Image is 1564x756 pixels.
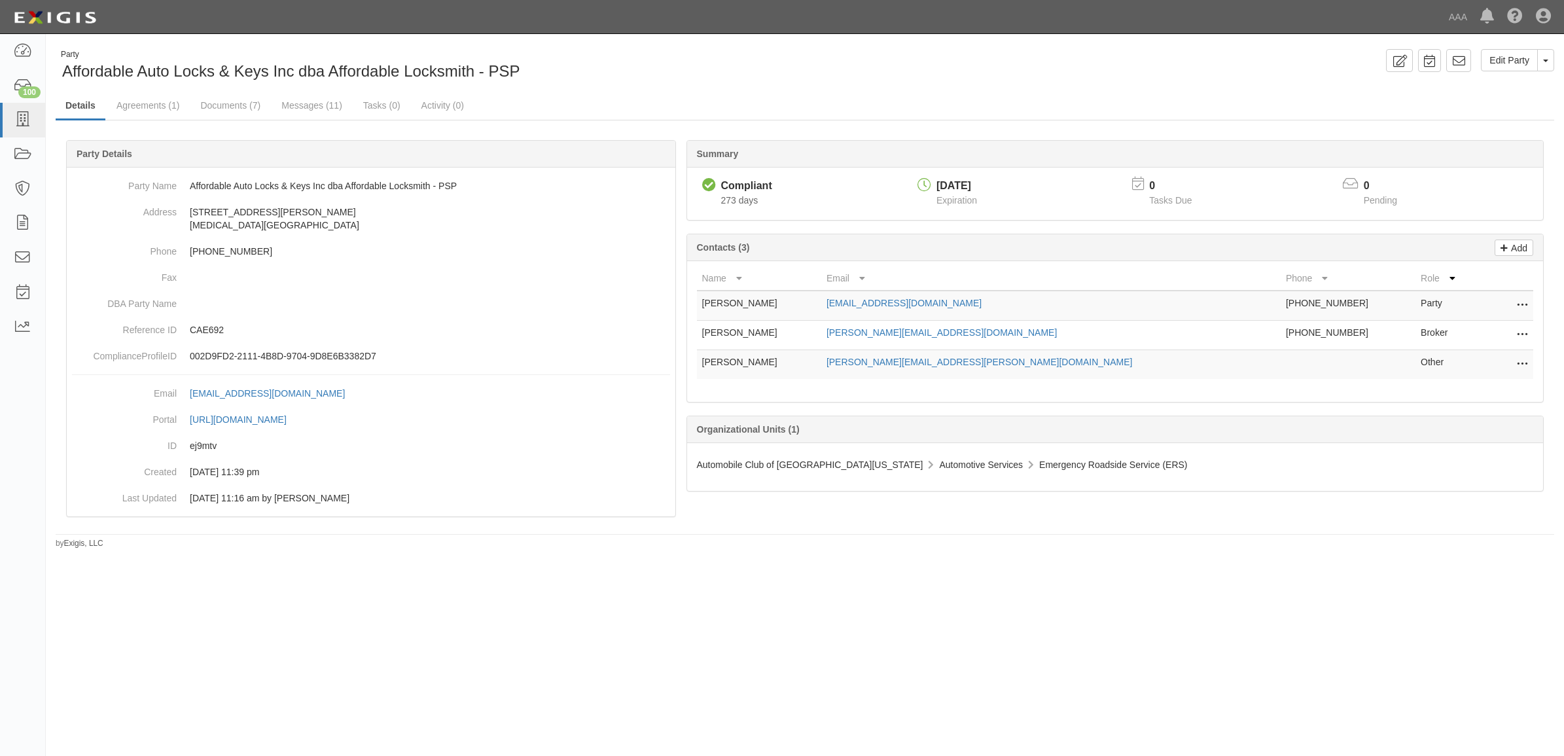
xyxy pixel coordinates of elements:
[721,179,772,194] div: Compliant
[1364,179,1413,194] p: 0
[936,179,977,194] div: [DATE]
[72,317,177,336] dt: Reference ID
[1281,321,1415,350] td: [PHONE_NUMBER]
[56,49,795,82] div: Affordable Auto Locks & Keys Inc dba Affordable Locksmith - PSP
[190,92,270,118] a: Documents (7)
[18,86,41,98] div: 100
[72,380,177,400] dt: Email
[72,199,670,238] dd: [STREET_ADDRESS][PERSON_NAME] [MEDICAL_DATA][GEOGRAPHIC_DATA]
[72,199,177,219] dt: Address
[56,538,103,549] small: by
[1481,49,1538,71] a: Edit Party
[1507,9,1523,25] i: Help Center - Complianz
[697,350,821,380] td: [PERSON_NAME]
[72,238,177,258] dt: Phone
[821,266,1281,291] th: Email
[72,238,670,264] dd: [PHONE_NUMBER]
[72,291,177,310] dt: DBA Party Name
[72,173,177,192] dt: Party Name
[190,323,670,336] p: CAE692
[697,149,739,159] b: Summary
[190,350,670,363] p: 002D9FD2-2111-4B8D-9704-9D8E6B3382D7
[936,195,977,206] span: Expiration
[826,298,982,308] a: [EMAIL_ADDRESS][DOMAIN_NAME]
[826,327,1057,338] a: [PERSON_NAME][EMAIL_ADDRESS][DOMAIN_NAME]
[1039,459,1187,470] span: Emergency Roadside Service (ERS)
[1495,240,1533,256] a: Add
[61,49,520,60] div: Party
[272,92,352,118] a: Messages (11)
[72,173,670,199] dd: Affordable Auto Locks & Keys Inc dba Affordable Locksmith - PSP
[72,485,670,511] dd: 12/27/2024 11:16 am by Benjamin Tully
[721,195,758,206] span: Since 12/30/2024
[1442,4,1474,30] a: AAA
[1281,266,1415,291] th: Phone
[107,92,189,118] a: Agreements (1)
[697,459,923,470] span: Automobile Club of [GEOGRAPHIC_DATA][US_STATE]
[353,92,410,118] a: Tasks (0)
[72,459,670,485] dd: 03/09/2023 11:39 pm
[702,179,716,192] i: Compliant
[64,539,103,548] a: Exigis, LLC
[1508,240,1527,255] p: Add
[72,433,177,452] dt: ID
[1149,179,1208,194] p: 0
[939,459,1023,470] span: Automotive Services
[72,406,177,426] dt: Portal
[10,6,100,29] img: logo-5460c22ac91f19d4615b14bd174203de0afe785f0fc80cf4dbbc73dc1793850b.png
[190,388,359,399] a: [EMAIL_ADDRESS][DOMAIN_NAME]
[412,92,474,118] a: Activity (0)
[697,321,821,350] td: [PERSON_NAME]
[190,414,301,425] a: [URL][DOMAIN_NAME]
[190,387,345,400] div: [EMAIL_ADDRESS][DOMAIN_NAME]
[77,149,132,159] b: Party Details
[1415,291,1481,321] td: Party
[1149,195,1192,206] span: Tasks Due
[72,433,670,459] dd: ej9mtv
[72,459,177,478] dt: Created
[72,264,177,284] dt: Fax
[697,266,821,291] th: Name
[1364,195,1397,206] span: Pending
[697,424,800,435] b: Organizational Units (1)
[1281,291,1415,321] td: [PHONE_NUMBER]
[56,92,105,120] a: Details
[1415,266,1481,291] th: Role
[1415,350,1481,380] td: Other
[72,485,177,505] dt: Last Updated
[1415,321,1481,350] td: Broker
[697,242,750,253] b: Contacts (3)
[62,62,520,80] span: Affordable Auto Locks & Keys Inc dba Affordable Locksmith - PSP
[826,357,1133,367] a: [PERSON_NAME][EMAIL_ADDRESS][PERSON_NAME][DOMAIN_NAME]
[72,343,177,363] dt: ComplianceProfileID
[697,291,821,321] td: [PERSON_NAME]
